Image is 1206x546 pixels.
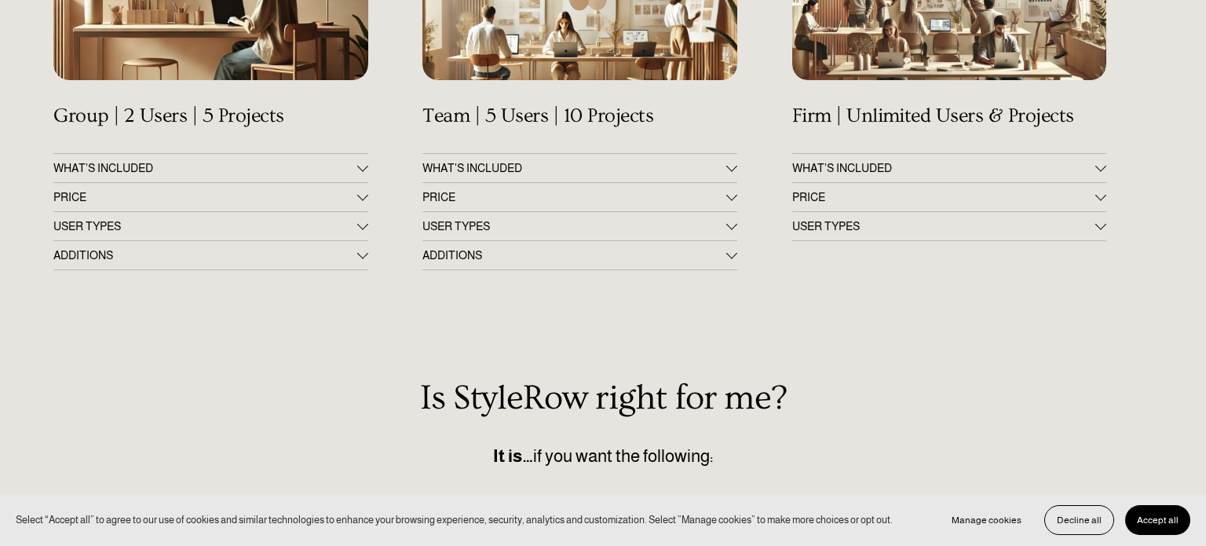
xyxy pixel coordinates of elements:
p: Select “Accept all” to agree to our use of cookies and similar technologies to enhance your brows... [16,512,893,527]
span: WHAT’S INCLUDED [792,162,1095,174]
button: ADDITIONS [422,241,736,269]
strong: It is… [493,446,533,466]
button: PRICE [792,183,1106,211]
button: PRICE [53,183,367,211]
button: Manage cookies [940,505,1033,535]
button: Accept all [1125,505,1190,535]
span: WHAT'S INCLUDED [422,162,725,174]
button: WHAT'S INCLUDED [53,154,367,182]
h4: Team | 5 Users | 10 Projects [422,104,736,128]
button: USER TYPES [792,212,1106,240]
span: ADDITIONS [422,249,725,262]
span: WHAT'S INCLUDED [53,162,356,174]
span: USER TYPES [53,220,356,233]
h2: Is StyleRow right for me? [53,379,1153,418]
button: WHAT'S INCLUDED [422,154,736,182]
span: ADDITIONS [53,249,356,262]
h4: Firm | Unlimited Users & Projects [792,104,1106,128]
button: ADDITIONS [53,241,367,269]
span: USER TYPES [422,220,725,233]
button: Decline all [1044,505,1114,535]
span: USER TYPES [792,220,1095,233]
button: USER TYPES [53,212,367,240]
span: PRICE [422,191,725,203]
h4: Group | 2 Users | 5 Projects [53,104,367,128]
button: PRICE [422,183,736,211]
span: Accept all [1137,515,1179,526]
span: Manage cookies [952,515,1021,526]
span: PRICE [792,191,1095,203]
span: Decline all [1057,515,1102,526]
button: WHAT’S INCLUDED [792,154,1106,182]
button: USER TYPES [422,212,736,240]
p: if you want the following: [53,443,1153,470]
span: PRICE [53,191,356,203]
